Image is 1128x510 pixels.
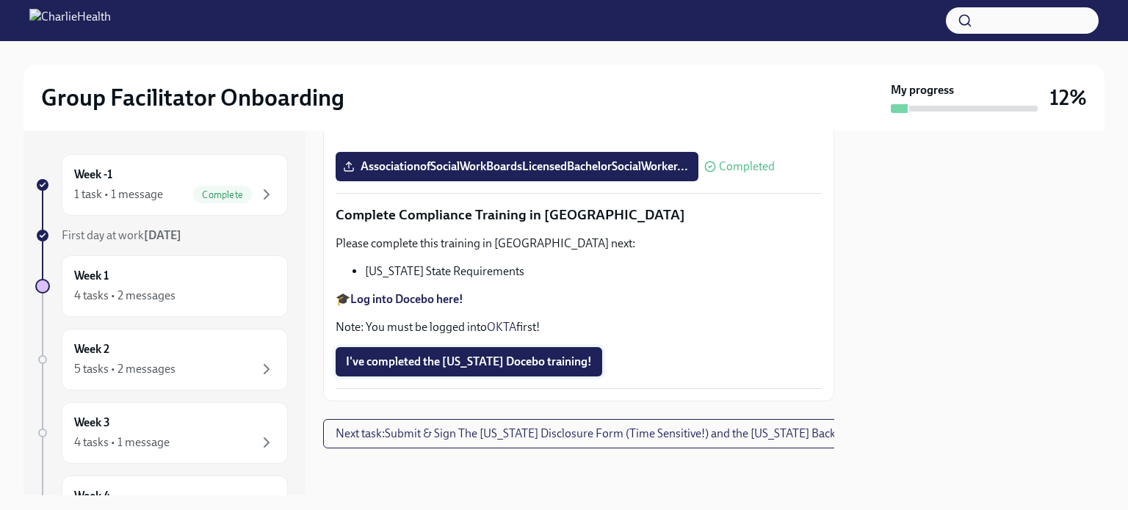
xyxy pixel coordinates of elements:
p: 🎓 [336,291,822,307]
li: [US_STATE] State Requirements [365,263,822,280]
div: 4 tasks • 1 message [74,434,170,451]
a: Week 14 tasks • 2 messages [35,255,288,317]
span: First day at work [62,228,181,242]
div: 5 tasks • 2 messages [74,361,176,377]
a: OKTA [487,320,516,334]
p: Please complete this training in [GEOGRAPHIC_DATA] next: [336,236,822,252]
strong: My progress [891,82,954,98]
p: Complete Compliance Training in [GEOGRAPHIC_DATA] [336,205,822,225]
a: Week -11 task • 1 messageComplete [35,154,288,216]
strong: [DATE] [144,228,181,242]
a: First day at work[DATE] [35,227,288,244]
img: CharlieHealth [29,9,111,32]
a: Log into Docebo here! [350,292,463,306]
h3: 12% [1049,84,1087,111]
span: I've completed the [US_STATE] Docebo training! [346,354,592,369]
button: Next task:Submit & Sign The [US_STATE] Disclosure Form (Time Sensitive!) and the [US_STATE] Backg... [323,419,919,448]
span: AssociationofSocialWorkBoardsLicensedBachelorSocialWorker... [346,159,688,174]
span: Next task : Submit & Sign The [US_STATE] Disclosure Form (Time Sensitive!) and the [US_STATE] Bac... [336,426,906,441]
h6: Week 4 [74,488,110,504]
h6: Week 1 [74,268,109,284]
div: 1 task • 1 message [74,186,163,203]
h6: Week 2 [74,341,109,357]
h6: Week -1 [74,167,112,183]
label: AssociationofSocialWorkBoardsLicensedBachelorSocialWorker... [336,152,698,181]
p: Note: You must be logged into first! [336,319,822,335]
h6: Week 3 [74,415,110,431]
a: Week 34 tasks • 1 message [35,402,288,464]
div: 4 tasks • 2 messages [74,288,176,304]
h2: Group Facilitator Onboarding [41,83,344,112]
button: I've completed the [US_STATE] Docebo training! [336,347,602,376]
a: Week 25 tasks • 2 messages [35,329,288,390]
span: Complete [193,189,252,200]
span: Completed [719,161,775,172]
